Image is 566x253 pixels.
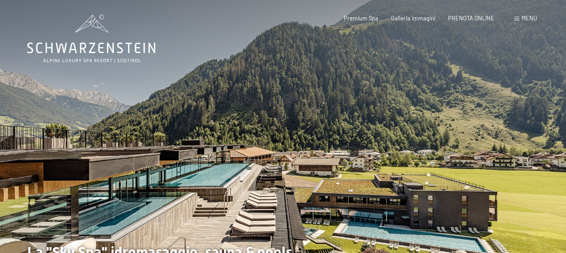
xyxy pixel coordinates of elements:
[522,15,537,22] span: Menu
[344,15,378,22] a: Premium Spa
[391,15,435,22] a: Galleria immagini
[448,15,494,22] a: PRENOTA ONLINE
